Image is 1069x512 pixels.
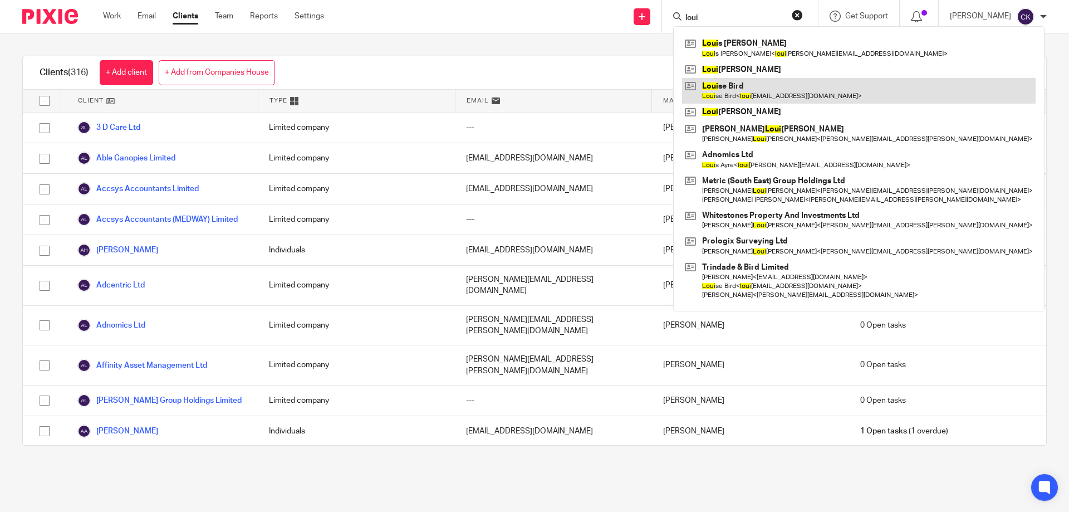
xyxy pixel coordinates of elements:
[258,204,455,235] div: Limited company
[77,425,91,438] img: svg%3E
[652,345,849,385] div: [PERSON_NAME]
[860,320,906,331] span: 0 Open tasks
[138,11,156,22] a: Email
[77,425,158,438] a: [PERSON_NAME]
[258,345,455,385] div: Limited company
[77,213,238,226] a: Accsys Accountants (MEDWAY) Limited
[455,174,652,204] div: [EMAIL_ADDRESS][DOMAIN_NAME]
[258,266,455,305] div: Limited company
[950,11,1011,22] p: [PERSON_NAME]
[258,306,455,345] div: Limited company
[77,394,242,407] a: [PERSON_NAME] Group Holdings Limited
[77,243,91,257] img: svg%3E
[652,204,849,235] div: [PERSON_NAME]
[860,426,907,437] span: 1 Open tasks
[258,113,455,143] div: Limited company
[455,306,652,345] div: [PERSON_NAME][EMAIL_ADDRESS][PERSON_NAME][DOMAIN_NAME]
[215,11,233,22] a: Team
[258,174,455,204] div: Limited company
[68,68,89,77] span: (316)
[77,152,175,165] a: Able Canopies Limited
[295,11,324,22] a: Settings
[77,121,140,134] a: 3 D Care Ltd
[250,11,278,22] a: Reports
[652,235,849,265] div: [PERSON_NAME]
[455,416,652,446] div: [EMAIL_ADDRESS][DOMAIN_NAME]
[258,386,455,416] div: Limited company
[1017,8,1034,26] img: svg%3E
[860,426,948,437] span: (1 overdue)
[455,143,652,173] div: [EMAIL_ADDRESS][DOMAIN_NAME]
[159,60,275,85] a: + Add from Companies House
[792,9,803,21] button: Clear
[652,306,849,345] div: [PERSON_NAME]
[77,182,199,196] a: Accsys Accountants Limited
[455,386,652,416] div: ---
[860,395,906,406] span: 0 Open tasks
[455,345,652,385] div: [PERSON_NAME][EMAIL_ADDRESS][PERSON_NAME][DOMAIN_NAME]
[103,11,121,22] a: Work
[455,113,652,143] div: ---
[40,67,89,79] h1: Clients
[100,60,153,85] a: + Add client
[77,152,91,165] img: svg%3E
[258,235,455,265] div: Individuals
[77,359,91,372] img: svg%3E
[455,266,652,305] div: [PERSON_NAME][EMAIL_ADDRESS][DOMAIN_NAME]
[77,319,145,332] a: Adnomics Ltd
[663,96,698,105] span: Manager
[77,182,91,196] img: svg%3E
[455,204,652,235] div: ---
[77,279,91,292] img: svg%3E
[258,143,455,173] div: Limited company
[269,96,287,105] span: Type
[77,394,91,407] img: svg%3E
[652,416,849,446] div: [PERSON_NAME]
[455,235,652,265] div: [EMAIL_ADDRESS][DOMAIN_NAME]
[77,243,158,257] a: [PERSON_NAME]
[77,213,91,226] img: svg%3E
[258,416,455,446] div: Individuals
[77,121,91,134] img: svg%3E
[173,11,198,22] a: Clients
[77,279,145,292] a: Adcentric Ltd
[684,13,784,23] input: Search
[78,96,104,105] span: Client
[845,12,888,20] span: Get Support
[652,174,849,204] div: [PERSON_NAME]
[860,359,906,370] span: 0 Open tasks
[34,90,55,111] input: Select all
[467,96,489,105] span: Email
[22,9,78,24] img: Pixie
[652,266,849,305] div: [PERSON_NAME]
[652,386,849,416] div: [PERSON_NAME]
[652,113,849,143] div: [PERSON_NAME]
[77,319,91,332] img: svg%3E
[77,359,207,372] a: Affinity Asset Management Ltd
[652,143,849,173] div: [PERSON_NAME]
